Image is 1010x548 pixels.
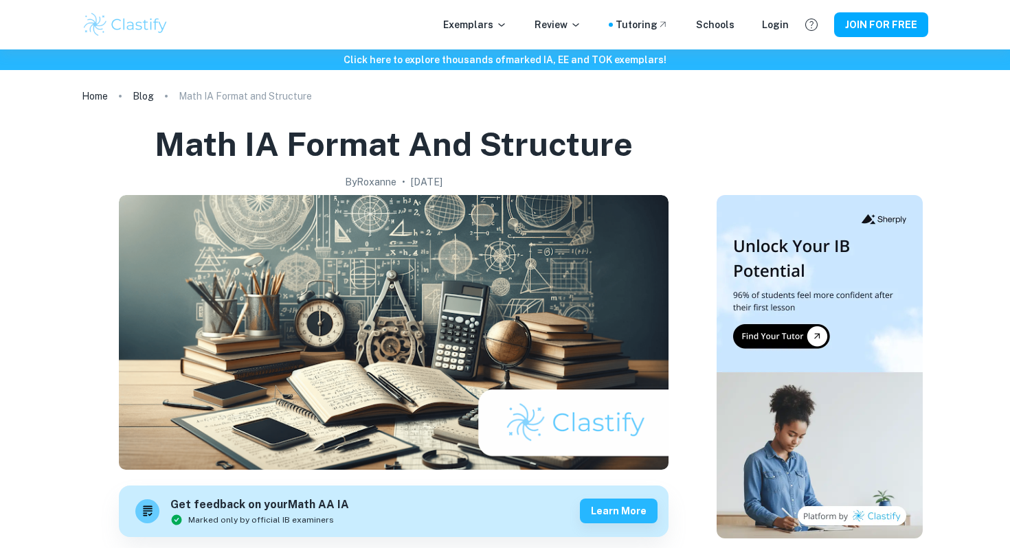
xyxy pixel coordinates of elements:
[762,17,789,32] a: Login
[616,17,669,32] a: Tutoring
[580,499,658,523] button: Learn more
[179,89,312,104] p: Math IA Format and Structure
[119,486,669,537] a: Get feedback on yourMath AA IAMarked only by official IB examinersLearn more
[133,87,154,106] a: Blog
[3,52,1007,67] h6: Click here to explore thousands of marked IA, EE and TOK exemplars !
[155,122,633,166] h1: Math IA Format and Structure
[696,17,734,32] a: Schools
[402,174,405,190] p: •
[188,514,334,526] span: Marked only by official IB examiners
[443,17,507,32] p: Exemplars
[119,195,669,470] img: Math IA Format and Structure cover image
[82,87,108,106] a: Home
[800,13,823,36] button: Help and Feedback
[411,174,442,190] h2: [DATE]
[345,174,396,190] h2: By Roxanne
[82,11,169,38] img: Clastify logo
[717,195,923,538] img: Thumbnail
[170,496,349,514] h6: Get feedback on your Math AA IA
[535,17,581,32] p: Review
[834,12,928,37] button: JOIN FOR FREE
